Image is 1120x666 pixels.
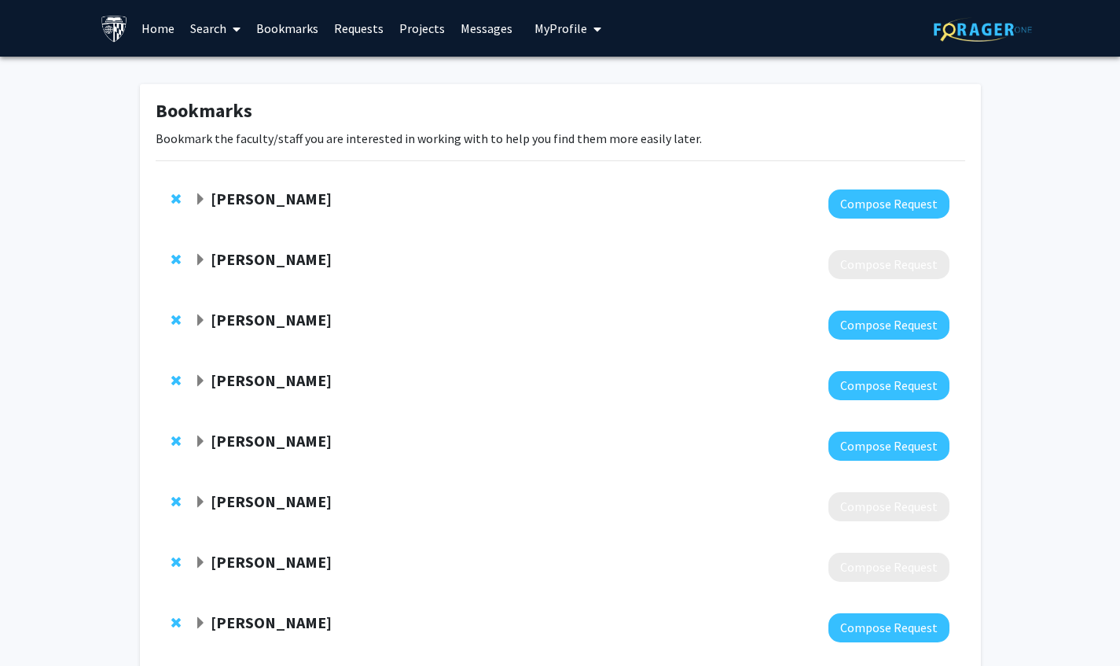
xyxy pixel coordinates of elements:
[156,129,965,148] p: Bookmark the faculty/staff you are interested in working with to help you find them more easily l...
[171,253,181,266] span: Remove Radamés Cordero from bookmarks
[828,371,949,400] button: Compose Request to Kathy Szlavecz
[171,374,181,387] span: Remove Kathy Szlavecz from bookmarks
[194,193,207,206] span: Expand Sean Zhang Bookmark
[828,250,949,279] button: Compose Request to Radamés Cordero
[211,249,332,269] strong: [PERSON_NAME]
[101,15,128,42] img: Johns Hopkins University Logo
[182,1,248,56] a: Search
[12,595,67,654] iframe: Chat
[156,100,965,123] h1: Bookmarks
[211,189,332,208] strong: [PERSON_NAME]
[171,435,181,447] span: Remove Sabra Klein from bookmarks
[211,613,332,632] strong: [PERSON_NAME]
[211,310,332,329] strong: [PERSON_NAME]
[211,552,332,572] strong: [PERSON_NAME]
[171,616,181,629] span: Remove Sujatha Kannan from bookmarks
[171,495,181,508] span: Remove Roni Neff from bookmarks
[194,496,207,509] span: Expand Roni Neff Bookmark
[828,432,949,461] button: Compose Request to Sabra Klein
[453,1,520,56] a: Messages
[391,1,453,56] a: Projects
[828,492,949,521] button: Compose Request to Roni Neff
[828,189,949,219] button: Compose Request to Sean Zhang
[211,431,332,451] strong: [PERSON_NAME]
[194,436,207,448] span: Expand Sabra Klein Bookmark
[828,613,949,642] button: Compose Request to Sujatha Kannan
[326,1,391,56] a: Requests
[194,617,207,630] span: Expand Sujatha Kannan Bookmark
[211,370,332,390] strong: [PERSON_NAME]
[534,20,587,36] span: My Profile
[194,254,207,267] span: Expand Radamés Cordero Bookmark
[194,375,207,388] span: Expand Kathy Szlavecz Bookmark
[194,557,207,569] span: Expand Reese Cuddy Bookmark
[934,17,1032,42] img: ForagerOne Logo
[828,553,949,582] button: Compose Request to Reese Cuddy
[171,556,181,568] span: Remove Reese Cuddy from bookmarks
[194,315,207,327] span: Expand Meghan Avolio Bookmark
[171,314,181,326] span: Remove Meghan Avolio from bookmarks
[171,193,181,205] span: Remove Sean Zhang from bookmarks
[211,491,332,511] strong: [PERSON_NAME]
[828,311,949,340] button: Compose Request to Meghan Avolio
[248,1,326,56] a: Bookmarks
[134,1,182,56] a: Home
